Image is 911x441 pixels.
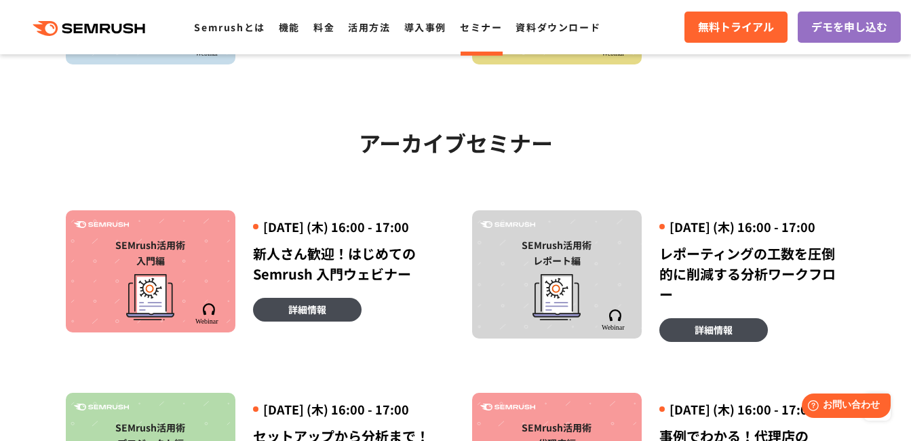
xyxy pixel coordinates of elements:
div: [DATE] (木) 16:00 - 17:00 [659,401,846,418]
a: 詳細情報 [253,298,362,322]
div: [DATE] (木) 16:00 - 17:00 [253,218,440,235]
span: 詳細情報 [695,322,733,337]
a: 活用方法 [348,20,390,34]
a: デモを申し込む [798,12,901,43]
div: SEMrush活用術 レポート編 [479,237,635,269]
iframe: Help widget launcher [790,388,896,426]
a: 無料トライアル [684,12,788,43]
a: 詳細情報 [659,318,768,342]
a: 導入事例 [404,20,446,34]
img: Semrush [195,303,222,324]
a: セミナー [460,20,502,34]
div: 新人さん歓迎！はじめてのSemrush 入門ウェビナー [253,244,440,284]
a: Semrushとは [194,20,265,34]
span: 詳細情報 [288,302,326,317]
h2: アーカイブセミナー [66,126,846,159]
a: 機能 [279,20,300,34]
span: 無料トライアル [698,18,774,36]
img: Semrush [601,309,629,330]
div: SEMrush活用術 入門編 [73,237,229,269]
div: レポーティングの工数を圧倒的に削減する分析ワークフロー [659,244,846,305]
a: 料金 [313,20,334,34]
img: Semrush [74,221,129,229]
a: 資料ダウンロード [516,20,600,34]
img: Semrush [74,404,129,411]
span: デモを申し込む [811,18,887,36]
img: Semrush [480,404,535,411]
div: [DATE] (木) 16:00 - 17:00 [659,218,846,235]
img: Semrush [480,221,535,229]
div: [DATE] (木) 16:00 - 17:00 [253,401,440,418]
